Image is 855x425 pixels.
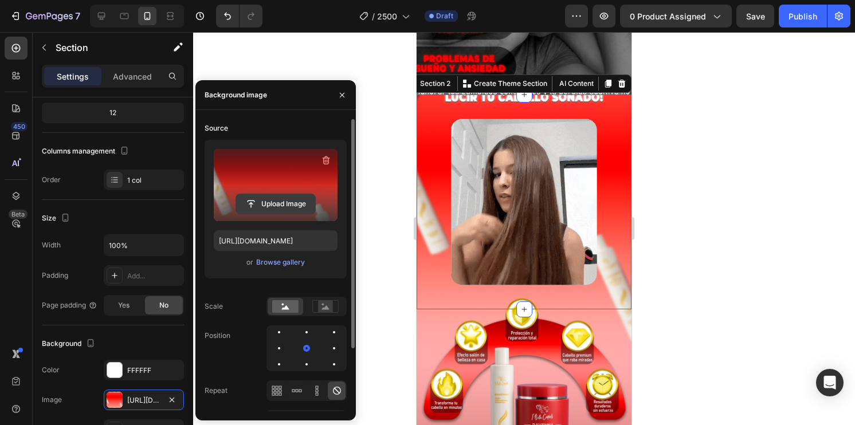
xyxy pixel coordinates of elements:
div: Background [42,336,97,352]
div: FFFFFF [127,365,181,376]
div: Image [42,395,62,405]
button: Publish [779,5,827,27]
div: Source [205,123,228,133]
div: Size [42,211,72,226]
span: 0 product assigned [630,10,706,22]
p: Advanced [113,70,152,82]
span: 2500 [377,10,397,22]
div: Padding [42,270,68,281]
button: 0 product assigned [620,5,732,27]
div: 1 col [127,175,181,186]
div: Beta [9,210,28,219]
button: Save [736,5,774,27]
span: Yes [118,300,130,310]
div: Columns management [42,144,131,159]
div: Color [42,365,60,375]
span: Draft [436,11,453,21]
div: Browse gallery [256,257,305,267]
div: Order [42,175,61,185]
input: Auto [104,235,183,255]
button: Upload Image [236,194,316,214]
div: Width [42,240,61,250]
div: Undo/Redo [216,5,262,27]
span: or [246,255,253,269]
span: / [372,10,375,22]
div: Publish [789,10,817,22]
div: Page padding [42,300,97,310]
button: 7 [5,5,85,27]
div: Repeat [205,385,228,396]
div: Scale [205,301,223,312]
div: [URL][DOMAIN_NAME] [127,395,160,406]
div: Background image [205,90,267,100]
div: 450 [11,122,28,131]
iframe: Design area [417,32,632,425]
p: 7 [75,9,80,23]
div: 12 [44,105,182,121]
p: Settings [57,70,89,82]
span: No [159,300,168,310]
div: Open Intercom Messenger [816,369,844,396]
div: Add... [127,271,181,281]
p: Section [56,41,150,54]
input: https://example.com/image.jpg [214,230,338,251]
button: Browse gallery [256,257,305,268]
div: Position [205,330,230,341]
span: Save [746,11,765,21]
